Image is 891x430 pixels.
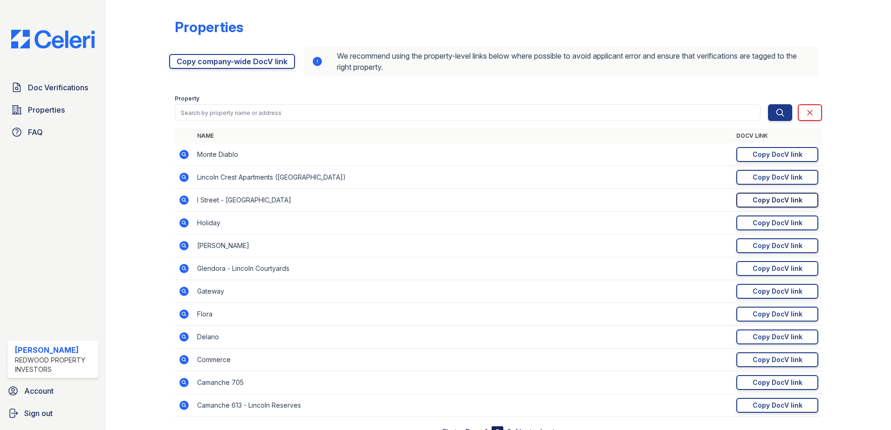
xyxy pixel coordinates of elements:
[736,352,818,367] a: Copy DocV link
[736,307,818,322] a: Copy DocV link
[736,170,818,185] a: Copy DocV link
[736,398,818,413] a: Copy DocV link
[753,218,802,228] div: Copy DocV link
[193,143,733,166] td: Monte Diablo
[753,332,802,342] div: Copy DocV link
[7,101,98,119] a: Properties
[753,309,802,319] div: Copy DocV link
[753,378,802,387] div: Copy DocV link
[753,150,802,159] div: Copy DocV link
[193,166,733,189] td: Lincoln Crest Apartments ([GEOGRAPHIC_DATA])
[193,235,733,257] td: [PERSON_NAME]
[4,404,102,423] a: Sign out
[193,212,733,235] td: Holiday
[193,326,733,349] td: Delano
[193,189,733,212] td: I Street - [GEOGRAPHIC_DATA]
[736,193,818,208] a: Copy DocV link
[7,123,98,141] a: FAQ
[24,385,54,396] span: Account
[4,30,102,48] img: CE_Logo_Blue-a8612792a0a2168367f1c8372b55b34899dd931a85d93a1a3d3e32e68fde9ad4.png
[193,394,733,417] td: Camanche 613 - Lincoln Reserves
[753,241,802,250] div: Copy DocV link
[193,349,733,371] td: Commerce
[193,371,733,394] td: Camanche 705
[175,95,199,102] label: Property
[193,303,733,326] td: Flora
[304,47,818,76] div: We recommend using the property-level links below where possible to avoid applicant error and ens...
[753,264,802,273] div: Copy DocV link
[753,355,802,364] div: Copy DocV link
[736,215,818,230] a: Copy DocV link
[736,261,818,276] a: Copy DocV link
[753,173,802,182] div: Copy DocV link
[736,329,818,344] a: Copy DocV link
[15,344,95,356] div: [PERSON_NAME]
[753,287,802,296] div: Copy DocV link
[736,375,818,390] a: Copy DocV link
[28,127,43,138] span: FAQ
[28,82,88,93] span: Doc Verifications
[753,401,802,410] div: Copy DocV link
[733,128,822,143] th: DocV Link
[28,104,65,115] span: Properties
[753,195,802,205] div: Copy DocV link
[736,284,818,299] a: Copy DocV link
[4,382,102,400] a: Account
[7,78,98,97] a: Doc Verifications
[169,54,295,69] a: Copy company-wide DocV link
[175,19,243,35] div: Properties
[175,104,761,121] input: Search by property name or address
[736,238,818,253] a: Copy DocV link
[736,147,818,162] a: Copy DocV link
[24,408,53,419] span: Sign out
[193,128,733,143] th: Name
[193,257,733,280] td: Glendora - Lincoln Courtyards
[193,280,733,303] td: Gateway
[15,356,95,374] div: Redwood Property Investors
